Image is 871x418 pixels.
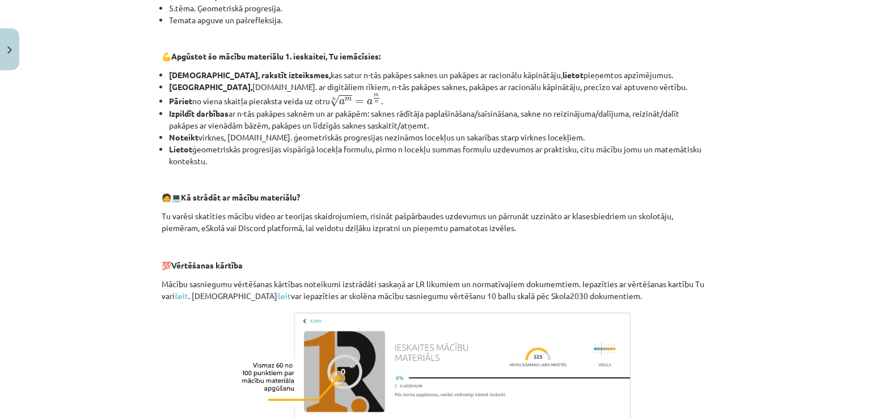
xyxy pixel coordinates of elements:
[169,131,709,143] li: virknes, [DOMAIN_NAME]. ģeometriskās progresijas nezināmos locekļus un sakarības starp virknes lo...
[169,69,709,81] li: kas satur n-tās pakāpes saknes un pakāpes ar racionālu kāpinātāju, pieņemtos apzīmējumus.
[169,82,252,92] b: [GEOGRAPHIC_DATA],
[169,144,192,154] b: Lietot
[339,99,345,105] span: a
[355,100,363,104] span: =
[169,81,709,93] li: [DOMAIN_NAME]. ar digitāliem rīkiem, n-tās pakāpes saknes, pakāpes ar racionālu kāpinātāju, precī...
[169,70,331,80] b: [DEMOGRAPHIC_DATA], rakstīt izteiksmes,
[169,108,709,131] li: ar n-tās pakāpes saknēm un ar pakāpēm: saknes rādītāja paplašināšana/saīsināšana, sakne no reizin...
[345,97,352,101] span: m
[367,99,373,105] span: a
[171,51,380,61] b: Apgūstot šo mācību materiālu 1. ieskaitei, Tu iemācīsies:
[162,278,709,302] p: Mācību sasniegumu vērtēšanas kārtības noteikumi izstrādāti saskaņā ar LR likumiem un normatīvajie...
[374,94,379,97] span: m
[162,191,709,203] p: 🧑 💻
[162,50,709,62] p: 💪
[169,132,198,142] b: Noteikt
[330,95,339,107] span: √
[563,70,584,80] b: lietot
[162,259,709,271] p: 💯
[181,192,300,202] b: Kā strādāt ar mācību materiālu?
[169,143,709,167] li: ģeometriskās progresijas vispārīgā locekļa formulu, pirmo n locekļu summas formulu uzdevumos ar p...
[169,96,192,106] b: Pāriet
[162,210,709,234] p: Tu varēsi skatīties mācību video ar teorijas skaidrojumiem, risināt pašpārbaudes uzdevumus un pār...
[169,2,709,14] li: 5.tēma. Ģeometriskā progresija.
[169,93,709,108] li: no viena skaitļa pieraksta veida uz otru .
[175,291,188,301] a: šeit
[7,46,12,54] img: icon-close-lesson-0947bae3869378f0d4975bcd49f059093ad1ed9edebbc8119c70593378902aed.svg
[375,100,378,103] span: n
[171,260,243,270] b: Vērtēšanas kārtība
[277,291,291,301] a: šeit
[169,108,229,118] b: Izpildīt darbības
[169,14,709,26] li: Temata apguve un pašrefleksija.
